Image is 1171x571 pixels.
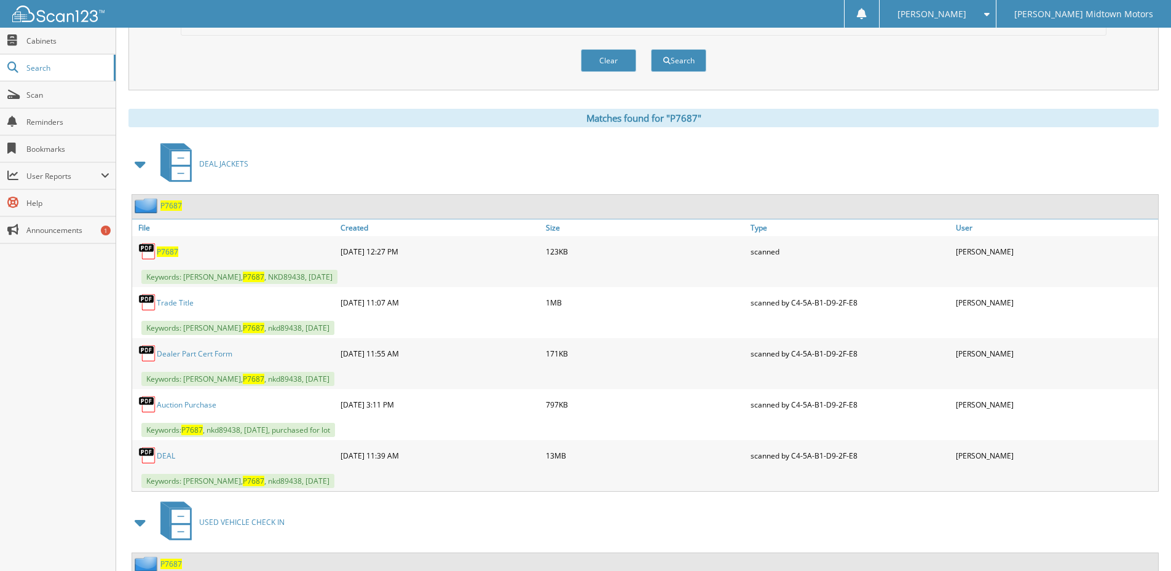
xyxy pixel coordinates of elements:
[141,321,334,335] span: Keywords: [PERSON_NAME], , nkd89438, [DATE]
[157,400,216,410] a: Auction Purchase
[26,90,109,100] span: Scan
[953,443,1158,468] div: [PERSON_NAME]
[543,392,748,417] div: 797KB
[543,290,748,315] div: 1MB
[581,49,636,72] button: Clear
[747,443,953,468] div: scanned by C4-5A-B1-D9-2F-E8
[26,225,109,235] span: Announcements
[543,219,748,236] a: Size
[953,341,1158,366] div: [PERSON_NAME]
[243,374,264,384] span: P7687
[141,423,335,437] span: Keywords: , nkd89438, [DATE], purchased for lot
[135,198,160,213] img: folder2.png
[953,392,1158,417] div: [PERSON_NAME]
[337,443,543,468] div: [DATE] 11:39 AM
[160,200,182,211] a: P7687
[953,290,1158,315] div: [PERSON_NAME]
[132,219,337,236] a: File
[337,392,543,417] div: [DATE] 3:11 PM
[337,290,543,315] div: [DATE] 11:07 AM
[747,239,953,264] div: scanned
[243,272,264,282] span: P7687
[141,474,334,488] span: Keywords: [PERSON_NAME], , nkd89438, [DATE]
[160,559,182,569] a: P7687
[128,109,1159,127] div: Matches found for "P7687"
[243,476,264,486] span: P7687
[157,297,194,308] a: Trade Title
[26,36,109,46] span: Cabinets
[26,63,108,73] span: Search
[543,341,748,366] div: 171KB
[138,344,157,363] img: PDF.png
[26,171,101,181] span: User Reports
[138,242,157,261] img: PDF.png
[157,451,175,461] a: DEAL
[1014,10,1153,18] span: [PERSON_NAME] Midtown Motors
[747,341,953,366] div: scanned by C4-5A-B1-D9-2F-E8
[12,6,104,22] img: scan123-logo-white.svg
[153,140,248,188] a: DEAL JACKETS
[747,290,953,315] div: scanned by C4-5A-B1-D9-2F-E8
[153,498,285,546] a: USED VEHICLE CHECK IN
[953,239,1158,264] div: [PERSON_NAME]
[337,239,543,264] div: [DATE] 12:27 PM
[651,49,706,72] button: Search
[543,443,748,468] div: 13MB
[157,246,178,257] a: P7687
[141,372,334,386] span: Keywords: [PERSON_NAME], , nkd89438, [DATE]
[199,159,248,169] span: DEAL JACKETS
[953,219,1158,236] a: User
[141,270,337,284] span: Keywords: [PERSON_NAME], , NKD89438, [DATE]
[199,517,285,527] span: USED VEHICLE CHECK IN
[157,349,232,359] a: Dealer Part Cert Form
[101,226,111,235] div: 1
[138,395,157,414] img: PDF.png
[138,446,157,465] img: PDF.png
[26,198,109,208] span: Help
[337,341,543,366] div: [DATE] 11:55 AM
[138,293,157,312] img: PDF.png
[26,117,109,127] span: Reminders
[543,239,748,264] div: 123KB
[337,219,543,236] a: Created
[181,425,203,435] span: P7687
[747,219,953,236] a: Type
[747,392,953,417] div: scanned by C4-5A-B1-D9-2F-E8
[26,144,109,154] span: Bookmarks
[897,10,966,18] span: [PERSON_NAME]
[243,323,264,333] span: P7687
